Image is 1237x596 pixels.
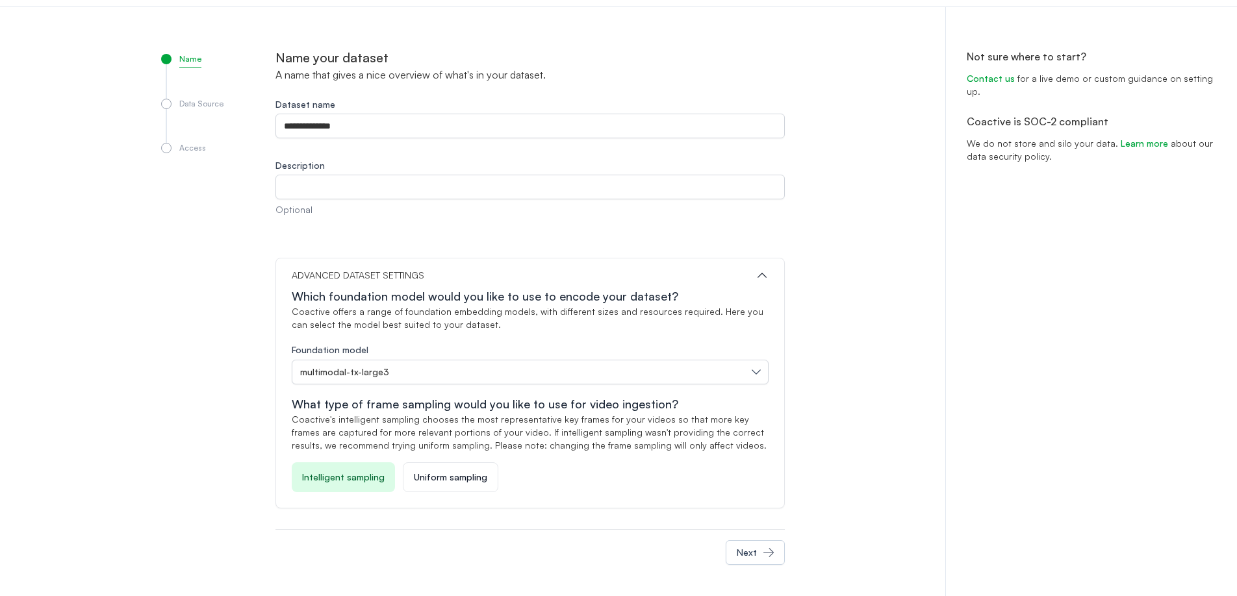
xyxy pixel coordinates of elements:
[414,471,487,484] p: Uniform sampling
[737,546,757,559] div: Next
[292,344,368,355] label: Foundation model
[726,540,785,565] button: Next
[292,269,769,282] button: ADVANCED DATASET SETTINGS
[967,73,1015,84] a: Contact us
[1121,138,1168,149] a: Learn more
[292,305,769,331] p: Coactive offers a range of foundation embedding models, with different sizes and resources requir...
[302,471,385,484] p: Intelligent sampling
[292,360,769,384] button: multimodal-tx-large3
[275,49,785,67] h1: Name your dataset
[292,395,769,413] p: What type of frame sampling would you like to use for video ingestion?
[179,99,223,112] p: Data Source
[275,203,785,216] div: Optional
[275,67,785,82] p: A name that gives a nice overview of what's in your dataset.
[967,114,1216,129] h2: Coactive is SOC-2 compliant
[292,413,769,452] p: Coactive's intelligent sampling chooses the most representative key frames for your videos so tha...
[967,64,1216,114] p: for a live demo or custom guidance on setting up.
[275,98,785,111] label: Dataset name
[179,54,201,68] p: Name
[292,269,424,282] p: ADVANCED DATASET SETTINGS
[967,129,1216,179] p: We do not store and silo your data. about our data security policy.
[275,159,785,172] label: Description
[292,287,769,305] p: Which foundation model would you like to use to encode your dataset?
[179,143,206,156] p: Access
[300,366,389,379] span: multimodal-tx-large3
[967,49,1216,64] h2: Not sure where to start?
